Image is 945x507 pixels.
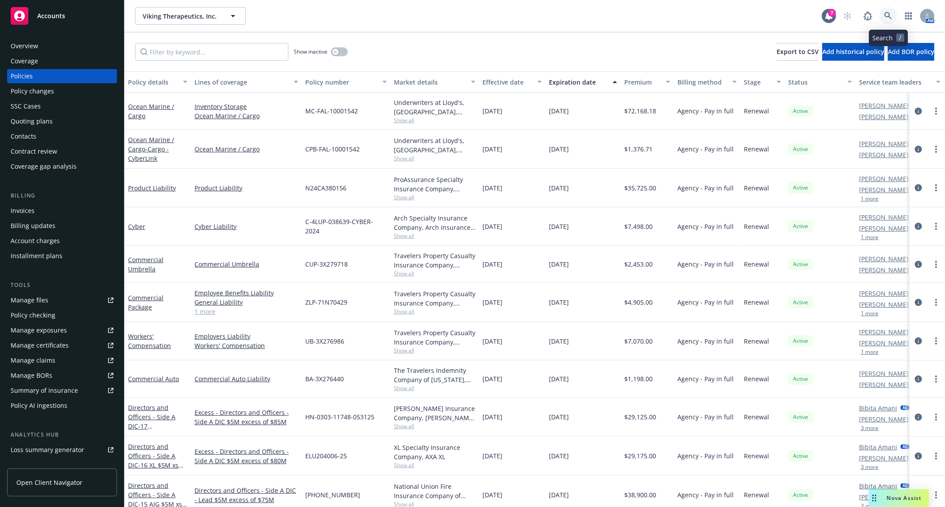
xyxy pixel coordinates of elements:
[677,77,727,87] div: Billing method
[788,77,842,87] div: Status
[482,337,502,346] span: [DATE]
[792,452,809,460] span: Active
[931,490,941,500] a: more
[856,71,944,93] button: Service team leaders
[792,107,809,115] span: Active
[859,174,909,183] a: [PERSON_NAME]
[744,337,769,346] span: Renewal
[394,175,475,194] div: ProAssurance Specialty Insurance Company, Medmarc
[128,135,174,163] a: Ocean Marine / Cargo
[792,375,809,383] span: Active
[7,84,117,98] a: Policy changes
[135,43,288,61] input: Filter by keyword...
[305,183,346,193] span: N24CA380156
[7,293,117,307] a: Manage files
[394,404,475,422] div: [PERSON_NAME] Insurance Company, [PERSON_NAME] Insurance Group
[194,341,298,350] a: Workers' Compensation
[7,281,117,290] div: Tools
[549,412,569,422] span: [DATE]
[859,224,909,233] a: [PERSON_NAME]
[931,221,941,232] a: more
[913,451,924,461] a: circleInformation
[124,71,191,93] button: Policy details
[482,222,502,231] span: [DATE]
[7,69,117,83] a: Policies
[859,150,909,159] a: [PERSON_NAME]
[394,366,475,384] div: The Travelers Indemnity Company of [US_STATE], Travelers Insurance
[394,384,475,392] span: Show all
[913,336,924,346] a: circleInformation
[194,183,298,193] a: Product Liability
[887,494,922,502] span: Nova Assist
[7,114,117,128] a: Quoting plans
[859,338,909,348] a: [PERSON_NAME]
[394,155,475,162] span: Show all
[7,323,117,337] span: Manage exposures
[869,489,880,507] div: Drag to move
[792,184,809,192] span: Active
[7,39,117,53] a: Overview
[128,442,179,479] a: Directors and Officers - Side A DIC
[394,194,475,201] span: Show all
[913,297,924,308] a: circleInformation
[859,77,931,87] div: Service team leaders
[11,144,57,159] div: Contract review
[11,368,52,383] div: Manage BORs
[859,453,909,463] a: [PERSON_NAME]
[624,490,656,499] span: $38,900.00
[135,7,246,25] button: Viking Therapeutics, Inc.
[624,222,653,231] span: $7,498.00
[861,464,879,470] button: 3 more
[7,368,117,383] a: Manage BORs
[744,374,769,383] span: Renewal
[859,213,909,222] a: [PERSON_NAME]
[7,443,117,457] a: Loss summary generator
[792,491,809,499] span: Active
[11,204,35,218] div: Invoices
[888,47,934,56] span: Add BOR policy
[621,71,674,93] button: Premium
[913,106,924,116] a: circleInformation
[7,249,117,263] a: Installment plans
[549,77,607,87] div: Expiration date
[194,77,288,87] div: Lines of coverage
[545,71,621,93] button: Expiration date
[7,54,117,68] a: Coverage
[931,412,941,422] a: more
[11,308,55,322] div: Policy checking
[549,222,569,231] span: [DATE]
[394,482,475,500] div: National Union Fire Insurance Company of [GEOGRAPHIC_DATA], [GEOGRAPHIC_DATA], AIG
[624,77,661,87] div: Premium
[11,338,69,352] div: Manage certificates
[128,77,178,87] div: Policy details
[624,337,653,346] span: $7,070.00
[394,232,475,240] span: Show all
[128,145,169,163] span: - Cargo - CyberLink
[305,451,347,461] span: ELU204006-25
[305,259,348,269] span: CUP-3X279718
[482,412,502,422] span: [DATE]
[913,221,924,232] a: circleInformation
[11,249,62,263] div: Installment plans
[549,451,569,461] span: [DATE]
[792,260,809,268] span: Active
[11,159,77,174] div: Coverage gap analysis
[11,234,60,248] div: Account charges
[11,114,53,128] div: Quoting plans
[549,374,569,383] span: [DATE]
[194,102,298,111] a: Inventory Storage
[744,412,769,422] span: Renewal
[194,486,298,504] a: Directors and Officers - Side A DIC - Lead $5M excess of $75M
[913,182,924,193] a: circleInformation
[11,353,55,368] div: Manage claims
[394,116,475,124] span: Show all
[931,336,941,346] a: more
[11,129,36,143] div: Contacts
[7,308,117,322] a: Policy checking
[194,332,298,341] a: Employers Liability
[859,101,909,110] a: [PERSON_NAME]
[859,139,909,148] a: [PERSON_NAME]
[11,69,33,83] div: Policies
[792,413,809,421] span: Active
[861,311,879,316] button: 1 more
